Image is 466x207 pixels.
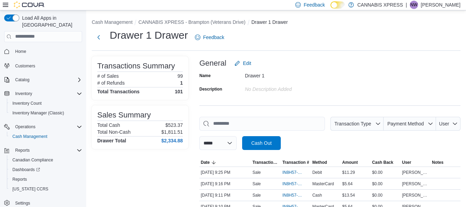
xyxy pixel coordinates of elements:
[252,160,280,165] span: Transaction Type
[14,1,45,8] img: Cova
[436,117,460,131] button: User
[410,1,417,9] span: NW
[199,117,325,131] input: This is a search bar. As you type, the results lower in the page will automatically filter.
[12,76,82,84] span: Catalog
[199,191,251,199] div: [DATE] 9:11 PM
[282,192,303,198] span: IN8H57-750602
[371,191,401,199] div: $0.00
[15,148,30,153] span: Reports
[282,191,310,199] button: IN8H57-750602
[10,175,82,184] span: Reports
[199,158,251,167] button: Date
[12,186,48,192] span: [US_STATE] CCRS
[110,28,188,42] h1: Drawer 1 Drawer
[92,19,132,25] button: Cash Management
[15,77,29,83] span: Catalog
[371,158,401,167] button: Cash Back
[342,192,355,198] span: $13.54
[1,46,85,56] button: Home
[342,170,355,175] span: $11.29
[12,61,82,70] span: Customers
[199,180,251,188] div: [DATE] 9:16 PM
[282,160,309,165] span: Transaction #
[97,89,140,94] h4: Total Transactions
[371,168,401,177] div: $0.00
[342,160,358,165] span: Amount
[232,56,254,70] button: Edit
[10,156,82,164] span: Canadian Compliance
[245,70,337,78] div: Drawer 1
[10,166,43,174] a: Dashboards
[372,160,393,165] span: Cash Back
[402,192,429,198] span: [PERSON_NAME]
[201,160,210,165] span: Date
[12,177,27,182] span: Reports
[12,167,40,172] span: Dashboards
[251,19,288,25] button: Drawer 1 Drawer
[1,60,85,70] button: Customers
[330,117,384,131] button: Transaction Type
[1,122,85,132] button: Operations
[7,108,85,118] button: Inventory Manager (Classic)
[175,89,183,94] h4: 101
[282,180,310,188] button: IN8H57-750603
[10,132,82,141] span: Cash Management
[12,146,82,154] span: Reports
[252,192,261,198] p: Sale
[252,181,261,187] p: Sale
[19,15,82,28] span: Load All Apps in [GEOGRAPHIC_DATA]
[330,1,345,9] input: Dark Mode
[97,73,119,79] h6: # of Sales
[243,60,251,67] span: Edit
[97,129,131,135] h6: Total Non-Cash
[97,138,126,143] h4: Drawer Total
[7,165,85,175] a: Dashboards
[12,110,64,116] span: Inventory Manager (Classic)
[402,160,412,165] span: User
[97,111,151,119] h3: Sales Summary
[406,1,407,9] p: |
[432,160,443,165] span: Notes
[12,76,32,84] button: Catalog
[12,90,82,98] span: Inventory
[180,80,183,86] p: 1
[281,158,311,167] button: Transaction #
[312,181,334,187] span: MasterCard
[15,200,30,206] span: Settings
[439,121,449,126] span: User
[304,1,325,8] span: Feedback
[199,59,226,67] h3: General
[311,158,341,167] button: Method
[7,132,85,141] button: Cash Management
[341,158,371,167] button: Amount
[165,122,183,128] p: $523.37
[7,98,85,108] button: Inventory Count
[12,101,42,106] span: Inventory Count
[10,99,44,107] a: Inventory Count
[12,134,47,139] span: Cash Management
[334,121,371,126] span: Transaction Type
[177,73,183,79] p: 99
[7,175,85,184] button: Reports
[10,166,82,174] span: Dashboards
[15,91,32,96] span: Inventory
[92,30,106,44] button: Next
[12,157,53,163] span: Canadian Compliance
[12,146,32,154] button: Reports
[1,145,85,155] button: Reports
[10,109,82,117] span: Inventory Manager (Classic)
[138,19,245,25] button: CANNABIS XPRESS - Brampton (Veterans Drive)
[161,138,183,143] h4: $2,334.88
[312,160,327,165] span: Method
[242,136,281,150] button: Cash Out
[251,158,281,167] button: Transaction Type
[12,62,38,70] a: Customers
[10,132,50,141] a: Cash Management
[161,129,183,135] p: $1,811.51
[203,34,224,41] span: Feedback
[1,75,85,85] button: Catalog
[15,124,36,130] span: Operations
[357,1,403,9] p: CANNABIS XPRESS
[387,121,424,126] span: Payment Method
